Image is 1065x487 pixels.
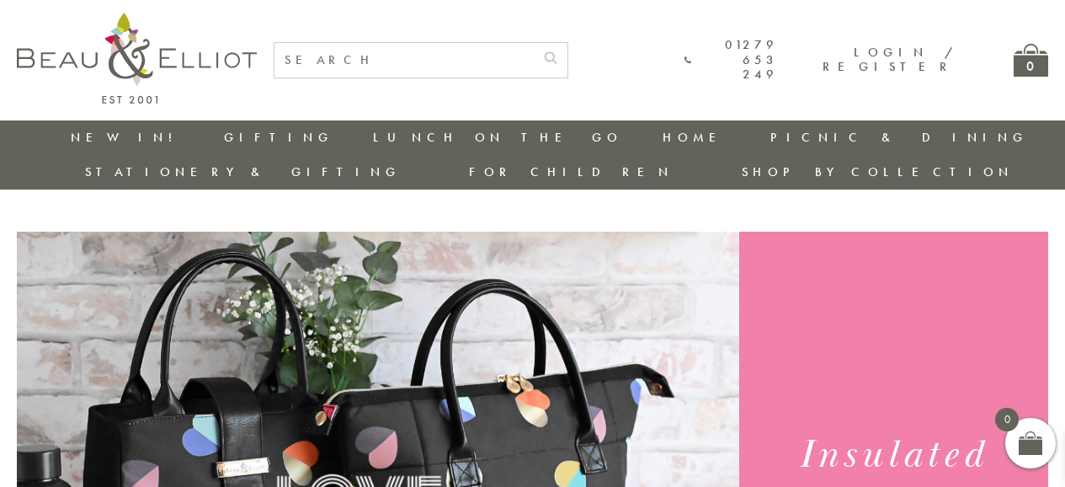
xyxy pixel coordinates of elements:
[85,163,401,180] a: Stationery & Gifting
[224,129,333,146] a: Gifting
[742,163,1014,180] a: Shop by collection
[684,38,778,82] a: 01279 653 249
[823,44,955,75] a: Login / Register
[17,13,257,104] img: logo
[274,43,534,78] input: SEARCH
[663,129,730,146] a: Home
[1014,44,1048,77] a: 0
[995,408,1019,431] span: 0
[770,129,1028,146] a: Picnic & Dining
[469,163,674,180] a: For Children
[71,129,184,146] a: New in!
[373,129,622,146] a: Lunch On The Go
